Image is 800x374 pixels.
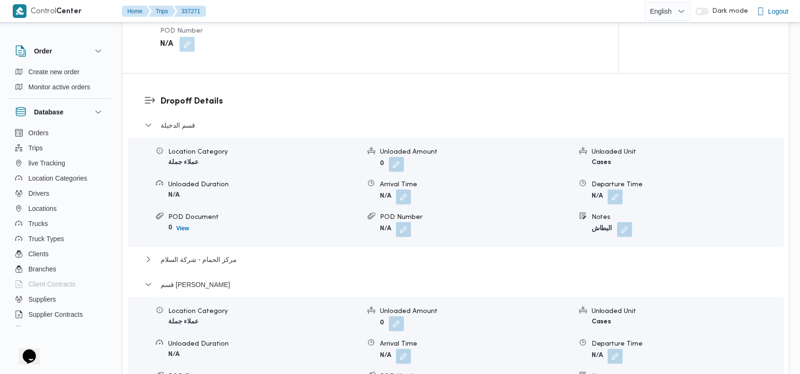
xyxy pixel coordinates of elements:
[128,138,784,247] div: قسم الدخيلة
[380,339,572,349] div: Arrival Time
[11,79,108,95] button: Monitor active orders
[28,248,49,260] span: Clients
[380,212,572,222] div: POD Number
[11,140,108,156] button: Trips
[11,171,108,186] button: Location Categories
[380,320,384,326] b: 0
[11,261,108,277] button: Branches
[11,216,108,231] button: Trucks
[168,147,360,157] div: Location Category
[11,201,108,216] button: Locations
[11,125,108,140] button: Orders
[11,156,108,171] button: live Tracking
[28,142,43,154] span: Trips
[380,306,572,316] div: Unloaded Amount
[168,192,180,198] b: N/A
[380,193,391,200] b: N/A
[11,186,108,201] button: Drivers
[11,292,108,307] button: Suppliers
[168,339,360,349] div: Unloaded Duration
[168,212,360,222] div: POD Document
[28,294,56,305] span: Suppliers
[592,339,783,349] div: Departure Time
[168,180,360,190] div: Unloaded Duration
[28,188,49,199] span: Drivers
[160,39,173,50] b: N/A
[28,218,48,229] span: Trucks
[161,254,237,265] span: مركز الحمام - شركة السلام
[28,127,49,139] span: Orders
[753,2,792,21] button: Logout
[145,254,767,265] button: مركز الحمام - شركة السلام
[28,66,79,78] span: Create new order
[11,231,108,246] button: Truck Types
[34,106,63,118] h3: Database
[172,223,193,234] button: View
[380,147,572,157] div: Unloaded Amount
[380,226,391,232] b: N/A
[11,246,108,261] button: Clients
[380,161,384,167] b: 0
[161,120,195,131] span: قسم الدخيلة
[145,279,767,290] button: قسم [PERSON_NAME]
[592,180,783,190] div: Departure Time
[145,120,767,131] button: قسم الدخيلة
[148,6,176,17] button: Trips
[11,322,108,337] button: Devices
[592,193,603,200] b: N/A
[28,263,56,275] span: Branches
[28,233,64,244] span: Truck Types
[13,4,26,18] img: X8yXhbKr1z7QwAAAABJRU5ErkJggg==
[28,309,83,320] span: Supplier Contracts
[592,306,783,316] div: Unloaded Unit
[174,6,206,17] button: 337271
[160,28,203,34] span: POD Number
[15,106,104,118] button: Database
[592,319,611,325] b: Cases
[592,353,603,359] b: N/A
[28,203,57,214] span: Locations
[168,306,360,316] div: Location Category
[28,157,65,169] span: live Tracking
[160,95,767,108] h3: Dropoff Details
[592,226,612,232] b: البطاش
[11,307,108,322] button: Supplier Contracts
[15,45,104,57] button: Order
[9,336,40,365] iframe: chat widget
[8,64,112,98] div: Order
[592,159,611,165] b: Cases
[768,6,789,17] span: Logout
[122,6,150,17] button: Home
[11,64,108,79] button: Create new order
[709,8,748,15] span: Dark mode
[34,45,52,57] h3: Order
[168,225,172,231] b: 0
[8,125,112,330] div: Database
[28,278,76,290] span: Client Contracts
[176,225,189,232] b: View
[592,147,783,157] div: Unloaded Unit
[168,159,198,165] b: عملاء جملة
[161,279,230,290] span: قسم [PERSON_NAME]
[11,277,108,292] button: Client Contracts
[28,81,90,93] span: Monitor active orders
[168,351,180,357] b: N/A
[168,319,198,325] b: عملاء جملة
[57,8,82,15] b: Center
[592,212,783,222] div: Notes
[28,324,52,335] span: Devices
[28,173,87,184] span: Location Categories
[380,180,572,190] div: Arrival Time
[380,353,391,359] b: N/A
